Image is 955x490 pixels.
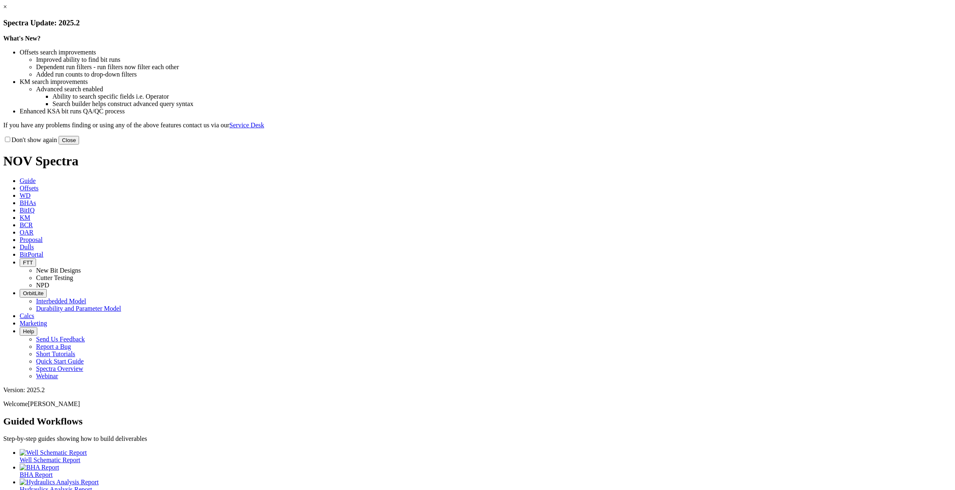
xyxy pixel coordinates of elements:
[36,274,73,281] a: Cutter Testing
[20,214,30,221] span: KM
[20,192,31,199] span: WD
[229,122,264,129] a: Service Desk
[20,320,47,327] span: Marketing
[3,136,57,143] label: Don't show again
[20,471,52,478] span: BHA Report
[5,137,10,142] input: Don't show again
[36,86,952,93] li: Advanced search enabled
[20,456,80,463] span: Well Schematic Report
[28,400,80,407] span: [PERSON_NAME]
[3,400,952,408] p: Welcome
[20,236,43,243] span: Proposal
[20,229,34,236] span: OAR
[36,350,75,357] a: Short Tutorials
[20,49,952,56] li: Offsets search improvements
[23,290,43,296] span: OrbitLite
[20,221,33,228] span: BCR
[3,416,952,427] h2: Guided Workflows
[20,244,34,251] span: Dulls
[36,343,71,350] a: Report a Bug
[20,177,36,184] span: Guide
[3,154,952,169] h1: NOV Spectra
[3,435,952,443] p: Step-by-step guides showing how to build deliverables
[3,35,41,42] strong: What's New?
[20,207,34,214] span: BitIQ
[36,56,952,63] li: Improved ability to find bit runs
[36,373,58,379] a: Webinar
[20,464,59,471] img: BHA Report
[20,185,39,192] span: Offsets
[52,93,952,100] li: Ability to search specific fields i.e. Operator
[20,108,952,115] li: Enhanced KSA bit runs QA/QC process
[20,251,43,258] span: BitPortal
[36,71,952,78] li: Added run counts to drop-down filters
[3,122,952,129] p: If you have any problems finding or using any of the above features contact us via our
[3,18,952,27] h3: Spectra Update: 2025.2
[23,260,33,266] span: FTT
[36,305,121,312] a: Durability and Parameter Model
[36,298,86,305] a: Interbedded Model
[36,282,49,289] a: NPD
[3,386,952,394] div: Version: 2025.2
[36,358,84,365] a: Quick Start Guide
[20,199,36,206] span: BHAs
[3,3,7,10] a: ×
[36,63,952,71] li: Dependent run filters - run filters now filter each other
[36,365,83,372] a: Spectra Overview
[20,479,99,486] img: Hydraulics Analysis Report
[59,136,79,145] button: Close
[52,100,952,108] li: Search builder helps construct advanced query syntax
[23,328,34,334] span: Help
[20,78,952,86] li: KM search improvements
[36,336,85,343] a: Send Us Feedback
[20,449,87,456] img: Well Schematic Report
[20,312,34,319] span: Calcs
[36,267,81,274] a: New Bit Designs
